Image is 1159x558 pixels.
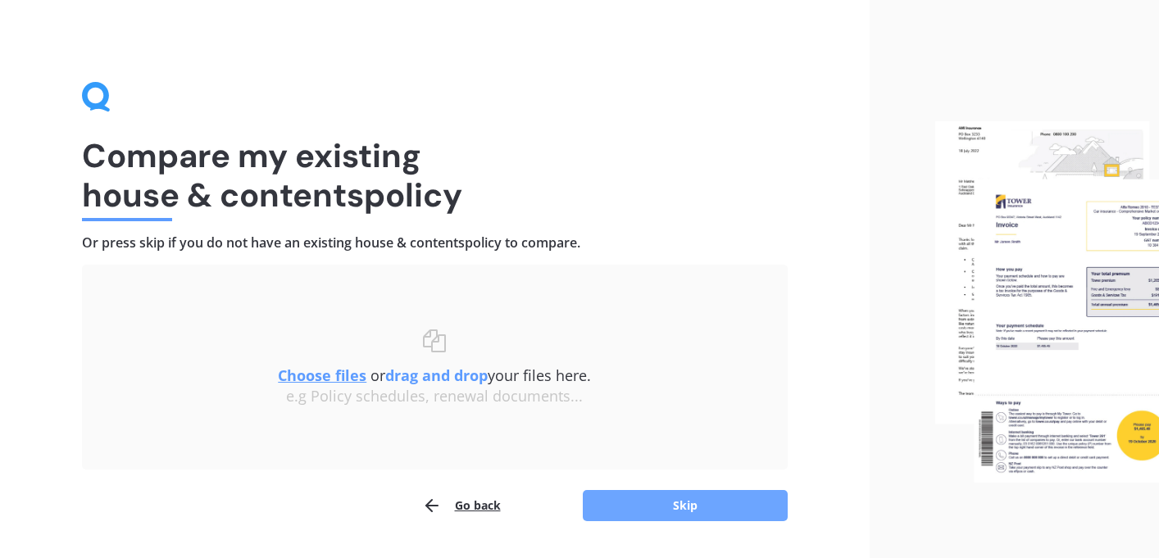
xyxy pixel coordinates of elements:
[278,365,366,385] u: Choose files
[583,490,788,521] button: Skip
[385,365,488,385] b: drag and drop
[422,489,501,522] button: Go back
[82,136,788,215] h1: Compare my existing house & contents policy
[82,234,788,252] h4: Or press skip if you do not have an existing house & contents policy to compare.
[115,388,755,406] div: e.g Policy schedules, renewal documents...
[278,365,591,385] span: or your files here.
